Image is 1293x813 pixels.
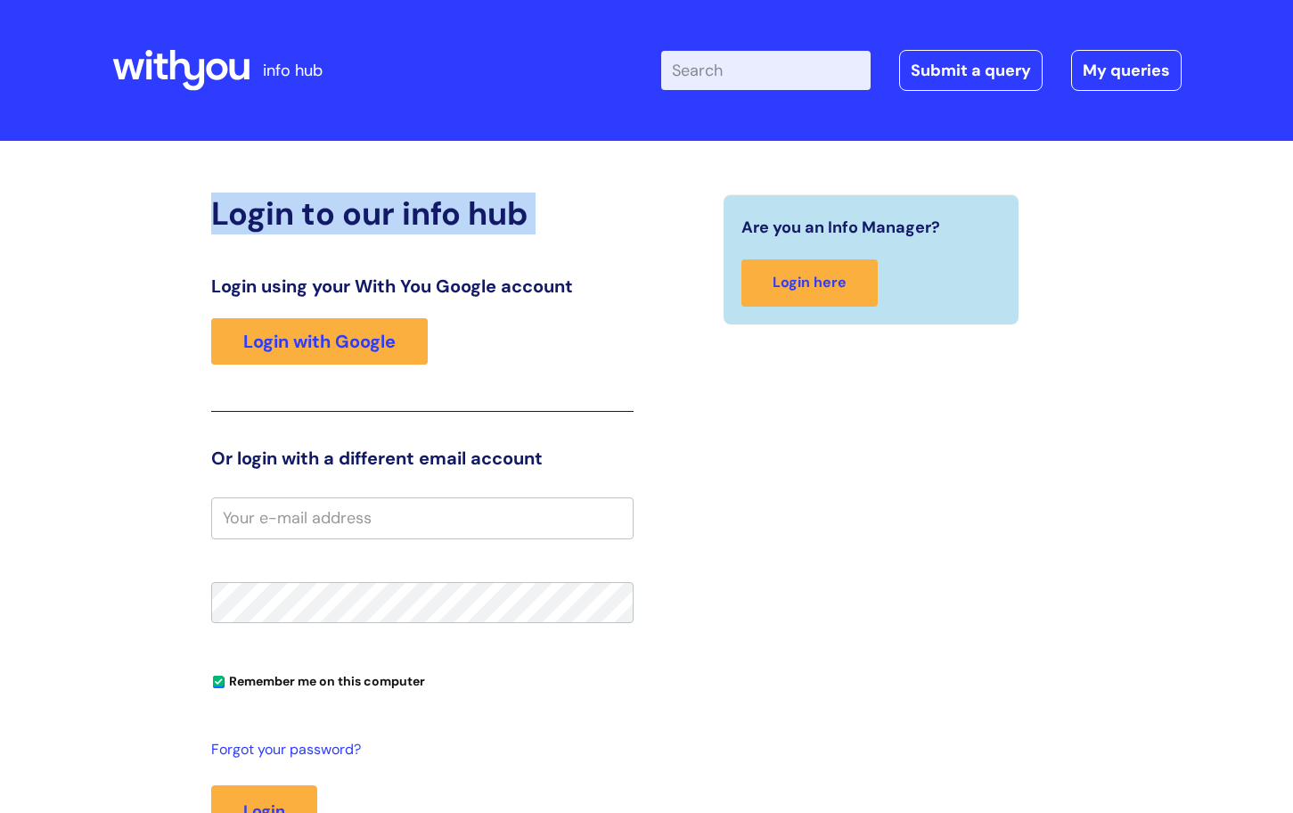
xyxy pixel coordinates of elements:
[211,318,428,365] a: Login with Google
[741,259,878,307] a: Login here
[211,737,625,763] a: Forgot your password?
[211,666,634,694] div: You can uncheck this option if you're logging in from a shared device
[211,497,634,538] input: Your e-mail address
[263,56,323,85] p: info hub
[741,213,940,242] span: Are you an Info Manager?
[211,275,634,297] h3: Login using your With You Google account
[211,194,634,233] h2: Login to our info hub
[213,677,225,688] input: Remember me on this computer
[661,51,871,90] input: Search
[1071,50,1182,91] a: My queries
[899,50,1043,91] a: Submit a query
[211,448,634,469] h3: Or login with a different email account
[211,669,425,689] label: Remember me on this computer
